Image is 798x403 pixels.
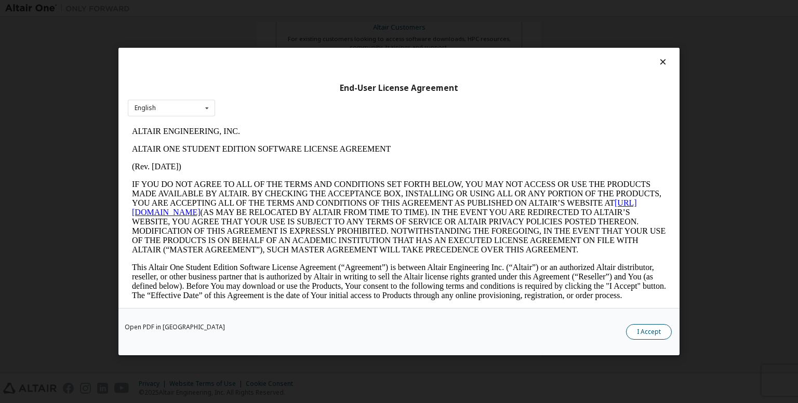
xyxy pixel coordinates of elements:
a: Open PDF in [GEOGRAPHIC_DATA] [125,324,225,330]
div: English [135,105,156,111]
button: I Accept [626,324,672,340]
p: This Altair One Student Edition Software License Agreement (“Agreement”) is between Altair Engine... [4,140,538,178]
div: End-User License Agreement [128,83,670,93]
p: (Rev. [DATE]) [4,39,538,49]
p: ALTAIR ONE STUDENT EDITION SOFTWARE LICENSE AGREEMENT [4,22,538,31]
p: ALTAIR ENGINEERING, INC. [4,4,538,14]
a: [URL][DOMAIN_NAME] [4,76,509,94]
p: IF YOU DO NOT AGREE TO ALL OF THE TERMS AND CONDITIONS SET FORTH BELOW, YOU MAY NOT ACCESS OR USE... [4,57,538,132]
